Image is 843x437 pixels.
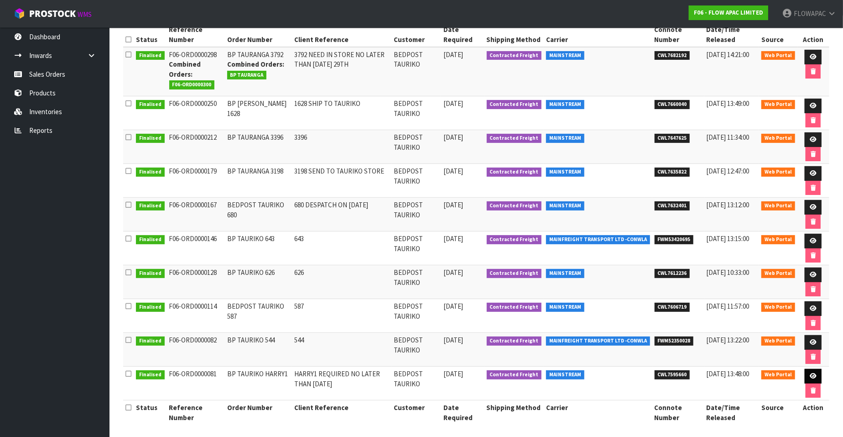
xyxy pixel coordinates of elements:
[225,198,292,232] td: BEDPOST TAURIKO 680
[761,134,795,143] span: Web Portal
[292,367,392,400] td: HARRY1 REQUIRED NO LATER THAN [DATE]
[546,235,650,244] span: MAINFREIGHT TRANSPORT LTD -CONWLA
[167,232,225,265] td: F06-ORD0000146
[487,235,542,244] span: Contracted Freight
[136,337,165,346] span: Finalised
[167,22,225,47] th: Reference Number
[134,22,167,47] th: Status
[546,168,584,177] span: MAINSTREAM
[443,369,463,378] span: [DATE]
[167,367,225,400] td: F06-ORD0000081
[655,370,690,379] span: CWL7595660
[487,168,542,177] span: Contracted Freight
[707,302,749,311] span: [DATE] 11:57:00
[546,51,584,60] span: MAINSTREAM
[655,134,690,143] span: CWL7647625
[169,60,201,78] strong: Combined Orders:
[167,164,225,198] td: F06-ORD0000179
[655,168,690,177] span: CWL7635822
[487,337,542,346] span: Contracted Freight
[136,370,165,379] span: Finalised
[655,100,690,109] span: CWL7660040
[225,367,292,400] td: BP TAURIKO HARRY1
[761,51,795,60] span: Web Portal
[704,400,760,425] th: Date/Time Released
[704,22,760,47] th: Date/Time Released
[707,336,749,344] span: [DATE] 13:22:00
[225,400,292,425] th: Order Number
[546,269,584,278] span: MAINSTREAM
[694,9,763,16] strong: F06 - FLOW APAC LIMITED
[761,100,795,109] span: Web Portal
[391,130,441,164] td: BEDPOST TAURIKO
[225,96,292,130] td: BP [PERSON_NAME] 1628
[544,22,652,47] th: Carrier
[487,134,542,143] span: Contracted Freight
[487,100,542,109] span: Contracted Freight
[546,370,584,379] span: MAINSTREAM
[652,22,704,47] th: Connote Number
[225,232,292,265] td: BP TAURIKO 643
[707,234,749,243] span: [DATE] 13:15:00
[546,337,650,346] span: MAINFREIGHT TRANSPORT LTD -CONWLA
[29,8,76,20] span: ProStock
[225,130,292,164] td: BP TAURANGA 3396
[441,22,484,47] th: Date Required
[652,400,704,425] th: Connote Number
[655,269,690,278] span: CWL7612236
[761,337,795,346] span: Web Portal
[761,235,795,244] span: Web Portal
[167,96,225,130] td: F06-ORD0000250
[797,400,829,425] th: Action
[707,133,749,142] span: [DATE] 11:34:00
[292,164,392,198] td: 3198 SEND TO TAURIKO STORE
[225,265,292,299] td: BP TAURIKO 626
[292,232,392,265] td: 643
[546,100,584,109] span: MAINSTREAM
[136,235,165,244] span: Finalised
[391,47,441,96] td: BEDPOST TAURIKO
[487,201,542,211] span: Contracted Freight
[14,8,25,19] img: cube-alt.png
[292,333,392,367] td: 544
[225,164,292,198] td: BP TAURANGA 3198
[443,50,463,59] span: [DATE]
[167,400,225,425] th: Reference Number
[134,400,167,425] th: Status
[443,99,463,108] span: [DATE]
[292,299,392,333] td: 587
[391,22,441,47] th: Customer
[167,198,225,232] td: F06-ORD0000167
[707,99,749,108] span: [DATE] 13:49:00
[225,47,292,96] td: BP TAURANGA 3792
[761,201,795,211] span: Web Portal
[759,400,797,425] th: Source
[707,369,749,378] span: [DATE] 13:48:00
[167,299,225,333] td: F06-ORD0000114
[136,134,165,143] span: Finalised
[136,303,165,312] span: Finalised
[167,265,225,299] td: F06-ORD0000128
[292,96,392,130] td: 1628 SHIP TO TAURIKO
[794,9,826,18] span: FLOWAPAC
[655,235,694,244] span: FWM53420695
[292,400,392,425] th: Client Reference
[292,265,392,299] td: 626
[546,134,584,143] span: MAINSTREAM
[443,133,463,142] span: [DATE]
[655,303,690,312] span: CWL7606719
[761,168,795,177] span: Web Portal
[78,10,92,19] small: WMS
[391,232,441,265] td: BEDPOST TAURIKO
[391,400,441,425] th: Customer
[225,333,292,367] td: BP TAURIKO 544
[225,299,292,333] td: BEDPOST TAURIKO 587
[227,71,267,80] span: BP TAURANGA
[797,22,829,47] th: Action
[443,268,463,277] span: [DATE]
[391,265,441,299] td: BEDPOST TAURIKO
[292,47,392,96] td: 3792 NEED IN STORE NO LATER THAN [DATE] 29TH
[707,200,749,209] span: [DATE] 13:12:00
[655,201,690,211] span: CWL7632401
[487,51,542,60] span: Contracted Freight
